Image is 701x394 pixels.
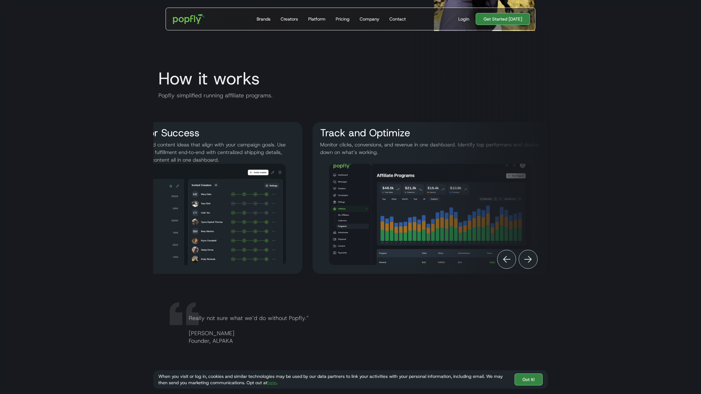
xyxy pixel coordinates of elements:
[357,8,382,30] a: Company
[168,9,209,28] a: home
[333,8,352,30] a: Pricing
[318,141,543,156] p: Monitor clicks, conversions, and revenue in one dashboard. Identify top performers and double dow...
[306,8,328,30] a: Platform
[257,16,271,22] div: Brands
[360,16,379,22] div: Company
[336,16,350,22] div: Pricing
[158,373,509,386] div: When you visit or log in, cookies and similar technologies may be used by our data partners to li...
[72,141,297,156] p: Provide links, brand guidelines, and content ideas that align with your campaign goals. Use autom...
[281,16,298,22] div: Creators
[308,16,326,22] div: Platform
[497,250,516,269] div: Previous
[153,69,553,88] h1: How it works
[458,16,469,22] div: Login
[267,380,276,385] a: here
[389,16,406,22] div: Contact
[254,8,273,30] a: Brands
[318,127,413,139] h4: Track and Optimize
[476,13,530,25] a: Get Started [DATE]
[153,92,553,99] p: Popfly simplified running affiliate programs.
[515,373,543,385] a: Got It!
[278,8,301,30] a: Creators
[184,314,359,352] p: Really not sure what we’d do without Popfly.” [PERSON_NAME] Founder, ALPAKA
[456,16,472,22] a: Login
[387,8,408,30] a: Contact
[519,250,538,269] div: Next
